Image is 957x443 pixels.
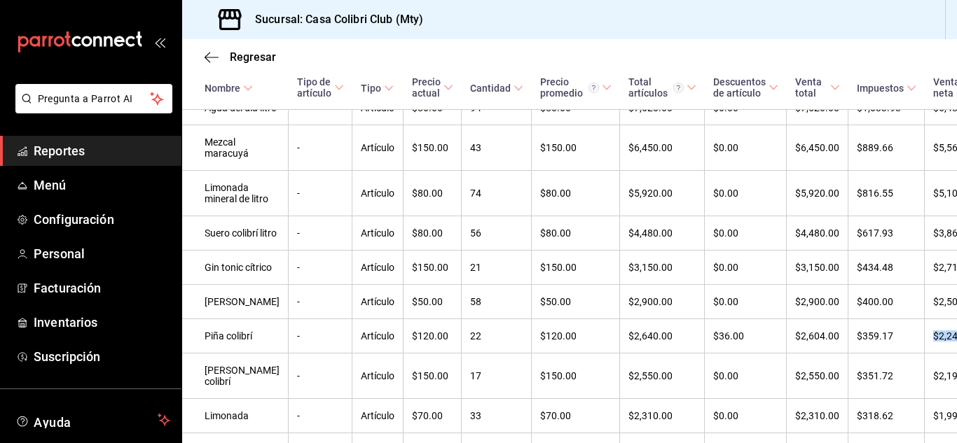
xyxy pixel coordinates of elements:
td: $318.62 [848,399,925,433]
td: $150.00 [404,251,462,285]
td: - [289,216,352,251]
td: - [289,171,352,216]
td: $4,480.00 [787,216,848,251]
td: - [289,251,352,285]
span: Ayuda [34,412,152,428]
span: Inventarios [34,313,170,332]
td: $0.00 [705,216,787,251]
td: Mezcal maracuyá [182,125,289,171]
div: Precio actual [412,76,441,99]
td: Limonada mineral de litro [182,171,289,216]
td: Artículo [352,319,404,353]
svg: El total artículos considera cambios de precios en los artículos así como costos adicionales por ... [673,83,684,93]
span: Configuración [34,210,170,229]
td: - [289,285,352,319]
h3: Sucursal: Casa Colibri Club (Mty) [244,11,423,28]
span: Nombre [205,83,253,94]
td: $80.00 [532,171,620,216]
td: $5,920.00 [620,171,705,216]
td: $150.00 [404,125,462,171]
td: $2,310.00 [787,399,848,433]
div: Cantidad [470,83,511,94]
td: $50.00 [404,285,462,319]
td: $0.00 [705,171,787,216]
td: $2,900.00 [620,285,705,319]
td: Limonada [182,399,289,433]
div: Total artículos [628,76,684,99]
button: open_drawer_menu [154,36,165,48]
td: - [289,353,352,399]
span: Menú [34,176,170,195]
td: $0.00 [705,251,787,285]
td: $0.00 [705,125,787,171]
span: Descuentos de artículo [713,76,778,99]
td: 21 [462,251,532,285]
span: Tipo de artículo [297,76,344,99]
td: [PERSON_NAME] colibrí [182,353,289,399]
div: Precio promedio [540,76,599,99]
td: Artículo [352,285,404,319]
td: Piña colibrí [182,319,289,353]
td: $80.00 [404,216,462,251]
span: Pregunta a Parrot AI [38,92,151,106]
td: $617.93 [848,216,925,251]
td: $120.00 [404,319,462,353]
td: - [289,399,352,433]
td: 74 [462,171,532,216]
td: - [289,125,352,171]
td: Suero colibrí litro [182,216,289,251]
td: 17 [462,353,532,399]
td: $5,920.00 [787,171,848,216]
td: $80.00 [404,171,462,216]
td: $4,480.00 [620,216,705,251]
td: $70.00 [532,399,620,433]
td: $434.48 [848,251,925,285]
span: Total artículos [628,76,696,99]
td: 43 [462,125,532,171]
td: $70.00 [404,399,462,433]
span: Impuestos [857,83,916,94]
td: $0.00 [705,353,787,399]
td: Gin tonic cítrico [182,251,289,285]
td: $6,450.00 [620,125,705,171]
span: Facturación [34,279,170,297]
td: $2,604.00 [787,319,848,353]
button: Pregunta a Parrot AI [15,84,172,113]
div: Venta total [795,76,827,99]
span: Regresar [230,50,276,64]
td: $0.00 [705,399,787,433]
button: Regresar [205,50,276,64]
td: $36.00 [705,319,787,353]
div: Nombre [205,83,240,94]
td: $6,450.00 [787,125,848,171]
span: Suscripción [34,347,170,366]
td: $150.00 [532,251,620,285]
td: $3,150.00 [787,251,848,285]
div: Tipo de artículo [297,76,331,99]
td: $351.72 [848,353,925,399]
td: $400.00 [848,285,925,319]
div: Tipo [361,83,381,94]
span: Venta total [795,76,840,99]
td: $0.00 [705,285,787,319]
td: $889.66 [848,125,925,171]
td: $2,640.00 [620,319,705,353]
span: Personal [34,244,170,263]
td: $359.17 [848,319,925,353]
td: $2,550.00 [620,353,705,399]
td: $50.00 [532,285,620,319]
td: 56 [462,216,532,251]
td: $150.00 [532,353,620,399]
td: Artículo [352,125,404,171]
td: $150.00 [532,125,620,171]
td: Artículo [352,399,404,433]
span: Precio actual [412,76,453,99]
td: 33 [462,399,532,433]
td: $80.00 [532,216,620,251]
td: $3,150.00 [620,251,705,285]
td: $2,550.00 [787,353,848,399]
td: $2,310.00 [620,399,705,433]
td: $150.00 [404,353,462,399]
a: Pregunta a Parrot AI [10,101,172,116]
td: Artículo [352,171,404,216]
